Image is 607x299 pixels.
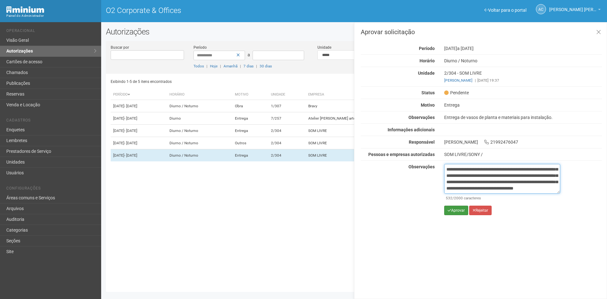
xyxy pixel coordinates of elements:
[167,100,232,112] td: Diurno / Noturno
[232,90,268,100] th: Motivo
[408,164,435,169] strong: Observações
[420,58,435,63] strong: Horário
[368,152,435,157] strong: Pessoas e empresas autorizadas
[124,116,137,121] span: - [DATE]
[421,90,435,95] strong: Status
[306,137,447,149] td: SOM LIVRE
[268,137,306,149] td: 2/304
[446,196,452,200] span: 532
[536,4,546,14] a: AC
[444,206,468,215] button: Aprovar
[111,112,167,125] td: [DATE]
[232,112,268,125] td: Entrega
[484,8,526,13] a: Voltar para o portal
[439,102,607,108] div: Entrega
[248,52,250,57] span: a
[439,46,607,51] div: [DATE]
[549,1,597,12] span: Ana Carla de Carvalho Silva
[167,112,232,125] td: Diurno
[439,115,607,120] div: Entrega de vasos de planta e materiais para instalação.
[240,64,241,68] span: |
[475,78,476,83] span: |
[106,27,602,36] h2: Autorizações
[167,137,232,149] td: Diurno / Noturno
[111,149,167,162] td: [DATE]
[210,64,218,68] a: Hoje
[592,26,605,39] a: Fechar
[268,149,306,162] td: 2/304
[419,46,435,51] strong: Período
[256,64,257,68] span: |
[220,64,221,68] span: |
[469,206,492,215] button: Rejeitar
[444,78,602,83] div: [DATE] 19:37
[457,46,474,51] span: a [DATE]
[124,141,137,145] span: - [DATE]
[268,90,306,100] th: Unidade
[124,104,137,108] span: - [DATE]
[111,137,167,149] td: [DATE]
[268,125,306,137] td: 2/304
[167,125,232,137] td: Diurno / Noturno
[446,195,559,201] div: /2000 caracteres
[167,90,232,100] th: Horário
[444,78,472,83] a: [PERSON_NAME]
[260,64,272,68] a: 30 dias
[306,100,447,112] td: Bravy
[361,29,602,35] h3: Aprovar solicitação
[193,45,207,50] label: Período
[439,58,607,64] div: Diurno / Noturno
[549,8,601,13] a: [PERSON_NAME] [PERSON_NAME]
[388,127,435,132] strong: Informações adicionais
[111,77,352,86] div: Exibindo 1-5 de 5 itens encontrados
[317,45,331,50] label: Unidade
[444,152,602,157] div: SOM LIVRE/SONY /
[306,112,447,125] td: Atelier [PERSON_NAME] artes em pintura
[232,125,268,137] td: Entrega
[232,137,268,149] td: Outros
[167,149,232,162] td: Diurno / Noturno
[306,90,447,100] th: Empresa
[408,115,435,120] strong: Observações
[444,90,469,96] span: Pendente
[224,64,237,68] a: Amanhã
[111,100,167,112] td: [DATE]
[111,45,129,50] label: Buscar por
[6,13,96,19] div: Painel do Administrador
[6,186,96,193] li: Configurações
[439,70,607,83] div: 2/304 - SOM LIVRE
[232,149,268,162] td: Entrega
[111,90,167,100] th: Período
[268,112,306,125] td: 7/257
[124,153,137,158] span: - [DATE]
[106,6,349,15] h1: O2 Corporate & Offices
[193,64,204,68] a: Todos
[232,100,268,112] td: Obra
[418,71,435,76] strong: Unidade
[268,100,306,112] td: 1/307
[243,64,254,68] a: 7 dias
[306,149,447,162] td: SOM LIVRE
[439,139,607,145] div: [PERSON_NAME] 21992476047
[111,125,167,137] td: [DATE]
[6,6,44,13] img: Minium
[6,28,96,35] li: Operacional
[206,64,207,68] span: |
[124,128,137,133] span: - [DATE]
[409,140,435,145] strong: Responsável
[421,103,435,108] strong: Motivo
[6,118,96,125] li: Cadastros
[306,125,447,137] td: SOM LIVRE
